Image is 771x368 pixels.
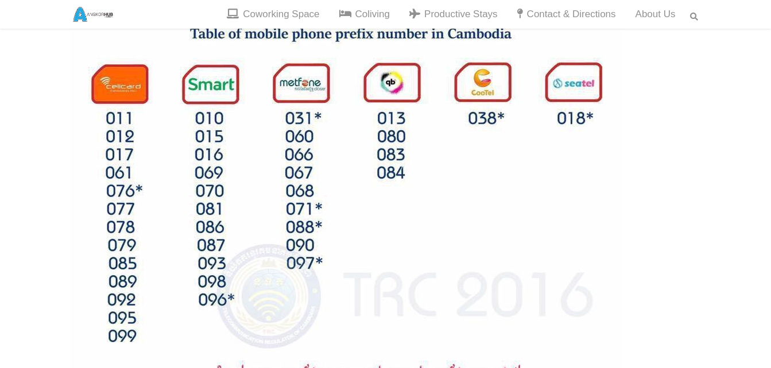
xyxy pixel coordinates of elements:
span: Coworking Space [243,9,319,20]
span: Productive Stays [424,9,498,20]
iframe: Drift Widget Chat Controller [714,311,757,354]
span: Coliving [355,9,390,20]
span: Contact & Directions [527,9,616,20]
span: About us [636,9,676,20]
